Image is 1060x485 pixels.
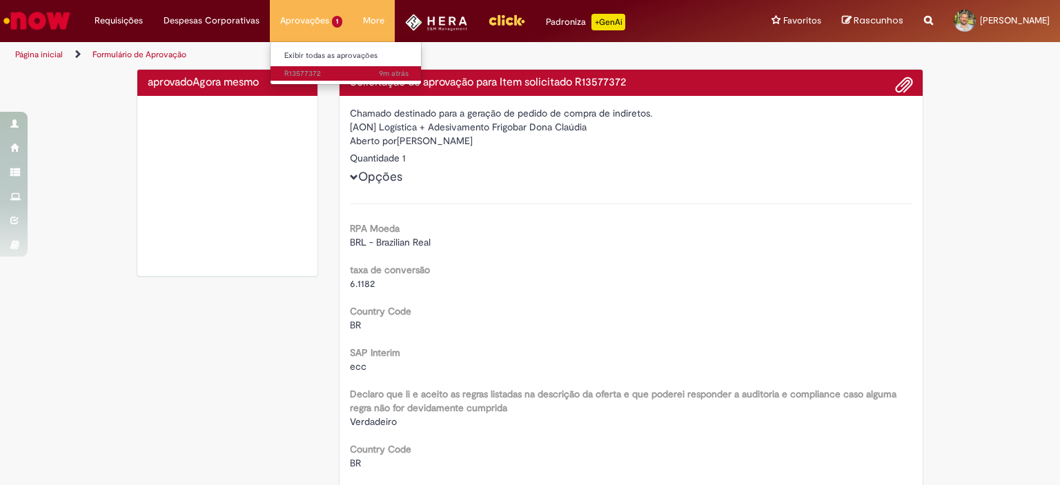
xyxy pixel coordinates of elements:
[10,42,696,68] ul: Trilhas de página
[350,77,913,89] h4: Solicitação de aprovação para Item solicitado R13577372
[284,68,409,79] span: R13577372
[350,319,361,331] span: BR
[350,346,400,359] b: SAP Interim
[488,10,525,30] img: click_logo_yellow_360x200.png
[379,68,409,79] span: 9m atrás
[783,14,821,28] span: Favoritos
[842,14,903,28] a: Rascunhos
[350,388,896,414] b: Declaro que li e aceito as regras listadas na descrição da oferta e que poderei responder a audit...
[270,41,422,85] ul: Aprovações
[350,360,366,373] span: ecc
[280,14,329,28] span: Aprovações
[379,68,409,79] time: 29/09/2025 14:41:54
[95,14,143,28] span: Requisições
[350,415,397,428] span: Verdadeiro
[332,16,342,28] span: 1
[271,66,422,81] a: Aberto R13577372 :
[350,106,913,120] div: Chamado destinado para a geração de pedido de compra de indiretos.
[271,48,422,63] a: Exibir todas as aprovações
[405,14,468,31] img: HeraLogo.png
[350,236,431,248] span: BRL - Brazilian Real
[350,222,400,235] b: RPA Moeda
[350,277,375,290] span: 6.1182
[350,443,411,455] b: Country Code
[363,14,384,28] span: More
[546,14,625,30] div: Padroniza
[193,75,259,89] span: Agora mesmo
[350,305,411,317] b: Country Code
[92,49,186,60] a: Formulário de Aprovação
[350,151,913,165] div: Quantidade 1
[350,120,913,134] div: [AON] Logística + Adesivamento Frigobar Dona Claúdia
[350,134,397,148] label: Aberto por
[591,14,625,30] p: +GenAi
[854,14,903,27] span: Rascunhos
[1,7,72,34] img: ServiceNow
[148,77,307,89] h4: aprovado
[350,134,913,151] div: [PERSON_NAME]
[15,49,63,60] a: Página inicial
[980,14,1050,26] span: [PERSON_NAME]
[164,14,259,28] span: Despesas Corporativas
[350,264,430,276] b: taxa de conversão
[148,106,307,266] img: sucesso_1.gif
[350,457,361,469] span: BR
